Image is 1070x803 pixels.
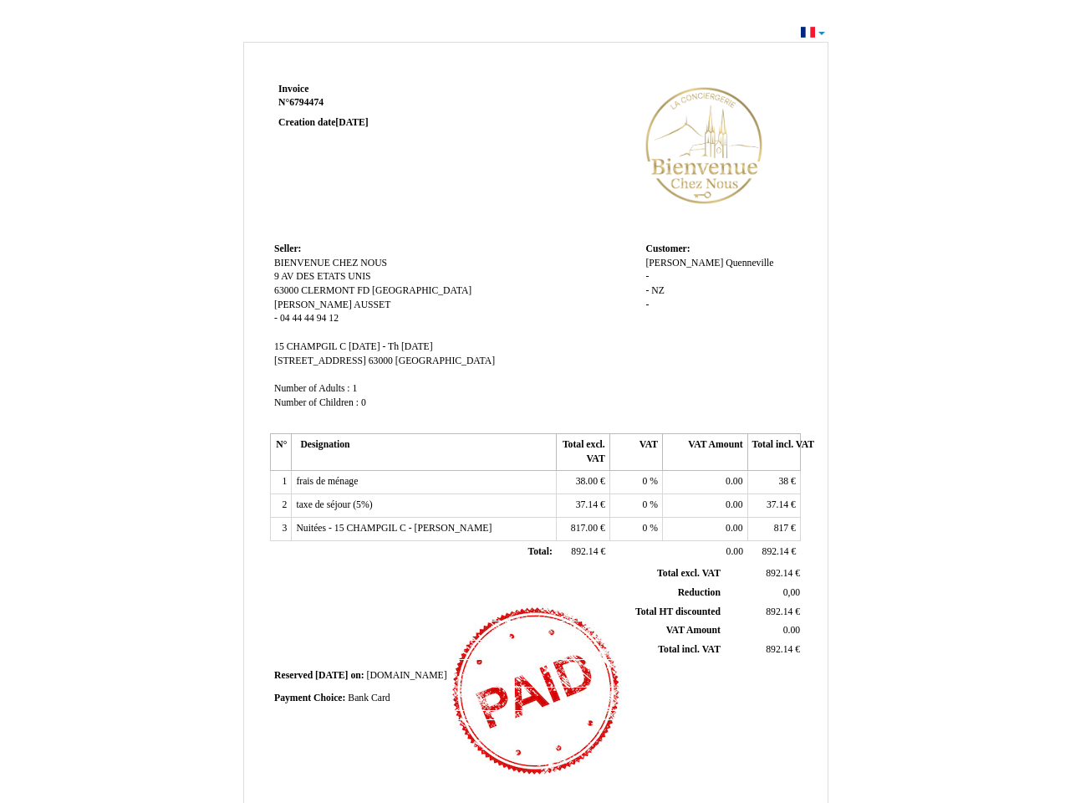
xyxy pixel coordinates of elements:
span: 892.14 [766,568,792,579]
td: 2 [271,494,292,518]
span: 0 [361,397,366,408]
td: € [724,602,803,621]
span: [GEOGRAPHIC_DATA] [395,355,495,366]
th: VAT Amount [663,434,747,471]
td: 3 [271,517,292,540]
span: [DATE] [335,117,368,128]
span: Bank Card [348,693,390,703]
span: Total HT discounted [635,606,721,617]
span: Customer: [645,243,690,254]
span: 37.14 [576,499,598,510]
strong: N° [278,96,478,110]
td: € [557,540,609,564]
span: Number of Children : [274,397,359,408]
span: 6794474 [289,97,324,108]
span: 892.14 [766,644,792,655]
th: Total incl. VAT [747,434,800,471]
td: € [747,517,800,540]
span: [PERSON_NAME] [645,258,723,269]
td: € [747,494,800,518]
span: Seller: [274,243,301,254]
span: Quenneville [726,258,773,269]
span: 817 [774,523,789,534]
span: 38 [778,476,788,487]
span: 0 [643,499,648,510]
td: € [724,565,803,583]
img: logo [611,83,797,208]
span: Total excl. VAT [657,568,721,579]
th: N° [271,434,292,471]
span: 63000 [274,285,298,296]
td: € [557,494,609,518]
span: on: [350,670,364,681]
span: VAT Amount [666,625,721,636]
span: AUSSET [354,299,390,310]
span: Number of Adults : [274,383,350,394]
td: 1 [271,471,292,494]
span: 1 [353,383,358,394]
td: € [557,471,609,494]
td: € [747,471,800,494]
span: 0 [643,476,648,487]
th: VAT [609,434,662,471]
span: CLERMONT FD [301,285,369,296]
span: 15 CHAMPGIL C [274,341,346,352]
span: - [645,299,649,310]
span: 37.14 [767,499,788,510]
span: [DOMAIN_NAME] [367,670,447,681]
span: Nuitées - 15 CHAMPGIL C - [PERSON_NAME] [296,523,492,534]
span: Total: [527,546,552,557]
span: Reserved [274,670,313,681]
td: % [609,517,662,540]
span: [GEOGRAPHIC_DATA] [372,285,471,296]
span: 0,00 [783,587,800,598]
span: 892.14 [762,546,789,557]
span: frais de ménage [296,476,358,487]
span: 38.00 [576,476,598,487]
span: 0.00 [726,476,742,487]
span: [DATE] [315,670,348,681]
span: 0.00 [726,523,742,534]
td: % [609,494,662,518]
strong: Creation date [278,117,369,128]
span: 817.00 [571,523,598,534]
td: % [609,471,662,494]
span: Invoice [278,84,308,95]
span: [DATE] - Th [DATE] [349,341,433,352]
span: Total incl. VAT [658,644,721,655]
span: - [645,285,649,296]
span: BIENVENUE CHEZ NOUS [274,258,387,269]
td: € [724,641,803,660]
span: [PERSON_NAME] [274,299,352,310]
span: NZ [651,285,665,296]
span: taxe de séjour (5%) [296,499,372,510]
span: 0 [643,523,648,534]
span: 0.00 [726,499,742,510]
span: 892.14 [766,606,792,617]
td: € [747,540,800,564]
span: Reduction [678,587,721,598]
span: Payment Choice: [274,693,345,703]
span: [STREET_ADDRESS] [274,355,366,366]
th: Designation [292,434,557,471]
span: 9 AV DES ETATS UNIS [274,271,371,282]
td: € [557,517,609,540]
span: 63000 [369,355,393,366]
span: 0.00 [783,625,800,636]
span: - [274,313,278,324]
span: - [645,271,649,282]
th: Total excl. VAT [557,434,609,471]
span: 892.14 [571,546,598,557]
span: 04 44 44 94 12 [280,313,339,324]
span: 0.00 [726,546,743,557]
